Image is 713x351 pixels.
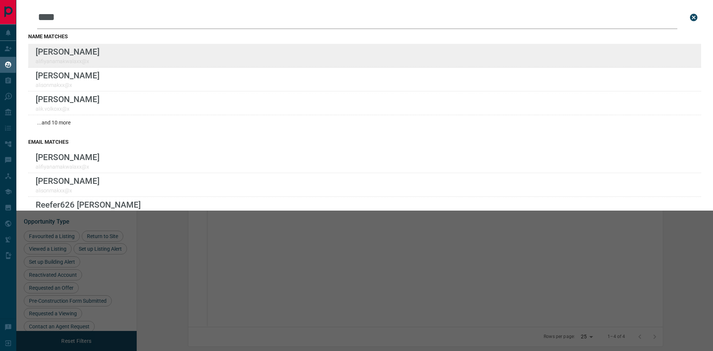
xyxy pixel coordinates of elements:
[36,106,100,112] p: alik.volkoxx@x
[36,58,100,64] p: alifiyanamakwalaxx@x
[36,152,100,162] p: [PERSON_NAME]
[36,188,100,194] p: alisonmakxx@x
[28,115,701,130] div: ...and 10 more
[686,10,701,25] button: close search bar
[36,200,141,209] p: Reefer626 [PERSON_NAME]
[36,176,100,186] p: [PERSON_NAME]
[28,33,701,39] h3: name matches
[36,94,100,104] p: [PERSON_NAME]
[36,82,100,88] p: alisonmakxx@x
[36,71,100,80] p: [PERSON_NAME]
[36,47,100,56] p: [PERSON_NAME]
[28,139,701,145] h3: email matches
[36,164,100,170] p: alifiyanamakwalaxx@x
